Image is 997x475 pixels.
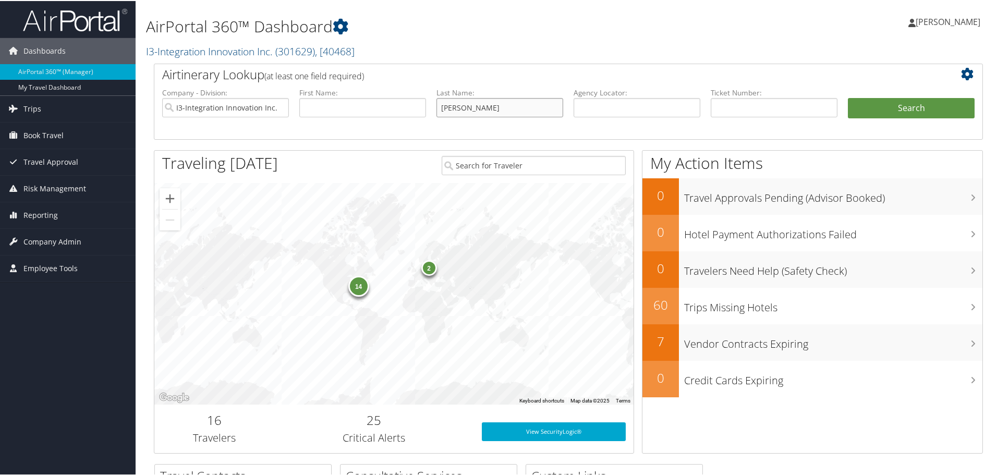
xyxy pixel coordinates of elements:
[684,367,982,387] h3: Credit Cards Expiring
[616,397,630,403] a: Terms (opens in new tab)
[570,397,610,403] span: Map data ©2025
[162,410,266,428] h2: 16
[162,65,906,82] h2: Airtinerary Lookup
[684,185,982,204] h3: Travel Approvals Pending (Advisor Booked)
[160,187,180,208] button: Zoom in
[642,222,679,240] h2: 0
[642,287,982,323] a: 60Trips Missing Hotels
[23,7,127,31] img: airportal-logo.png
[916,15,980,27] span: [PERSON_NAME]
[23,201,58,227] span: Reporting
[642,368,679,386] h2: 0
[23,148,78,174] span: Travel Approval
[23,95,41,121] span: Trips
[315,43,355,57] span: , [ 40468 ]
[348,275,369,296] div: 14
[146,15,709,36] h1: AirPortal 360™ Dashboard
[642,151,982,173] h1: My Action Items
[23,254,78,281] span: Employee Tools
[684,258,982,277] h3: Travelers Need Help (Safety Check)
[299,87,426,97] label: First Name:
[642,186,679,203] h2: 0
[642,323,982,360] a: 7Vendor Contracts Expiring
[574,87,700,97] label: Agency Locator:
[642,214,982,250] a: 0Hotel Payment Authorizations Failed
[684,221,982,241] h3: Hotel Payment Authorizations Failed
[642,295,679,313] h2: 60
[146,43,355,57] a: I3-Integration Innovation Inc.
[642,259,679,276] h2: 0
[421,259,436,274] div: 2
[157,390,191,404] a: Open this area in Google Maps (opens a new window)
[282,430,466,444] h3: Critical Alerts
[684,331,982,350] h3: Vendor Contracts Expiring
[160,209,180,229] button: Zoom out
[519,396,564,404] button: Keyboard shortcuts
[282,410,466,428] h2: 25
[23,37,66,63] span: Dashboards
[642,332,679,349] h2: 7
[157,390,191,404] img: Google
[848,97,975,118] button: Search
[436,87,563,97] label: Last Name:
[275,43,315,57] span: ( 301629 )
[482,421,626,440] a: View SecurityLogic®
[23,228,81,254] span: Company Admin
[162,151,278,173] h1: Traveling [DATE]
[162,430,266,444] h3: Travelers
[642,250,982,287] a: 0Travelers Need Help (Safety Check)
[684,294,982,314] h3: Trips Missing Hotels
[442,155,626,174] input: Search for Traveler
[642,177,982,214] a: 0Travel Approvals Pending (Advisor Booked)
[23,121,64,148] span: Book Travel
[908,5,991,36] a: [PERSON_NAME]
[264,69,364,81] span: (at least one field required)
[642,360,982,396] a: 0Credit Cards Expiring
[23,175,86,201] span: Risk Management
[711,87,837,97] label: Ticket Number:
[162,87,289,97] label: Company - Division:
